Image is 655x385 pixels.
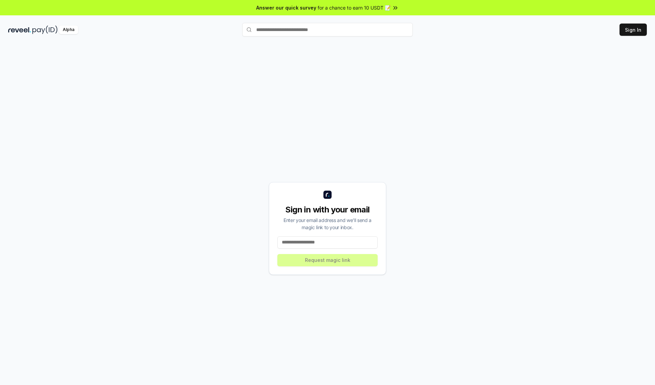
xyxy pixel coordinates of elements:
img: pay_id [32,26,58,34]
span: for a chance to earn 10 USDT 📝 [318,4,391,11]
img: logo_small [323,191,332,199]
span: Answer our quick survey [256,4,316,11]
button: Sign In [620,24,647,36]
div: Enter your email address and we’ll send a magic link to your inbox. [277,217,378,231]
div: Sign in with your email [277,204,378,215]
div: Alpha [59,26,78,34]
img: reveel_dark [8,26,31,34]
